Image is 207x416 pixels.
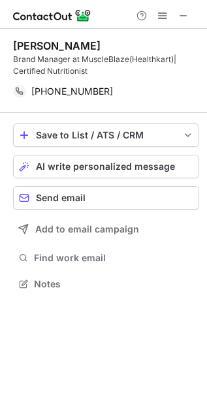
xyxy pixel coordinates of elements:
[36,193,86,203] span: Send email
[13,217,199,241] button: Add to email campaign
[13,275,199,293] button: Notes
[13,39,101,52] div: [PERSON_NAME]
[13,8,91,24] img: ContactOut v5.3.10
[13,155,199,178] button: AI write personalized message
[36,161,175,172] span: AI write personalized message
[34,252,194,264] span: Find work email
[35,224,139,234] span: Add to email campaign
[34,278,194,290] span: Notes
[13,54,199,77] div: Brand Manager at MuscleBlaze(Healthkart)| Certified Nutritionist
[31,86,113,97] span: [PHONE_NUMBER]
[13,186,199,210] button: Send email
[36,130,176,140] div: Save to List / ATS / CRM
[13,123,199,147] button: save-profile-one-click
[13,249,199,267] button: Find work email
